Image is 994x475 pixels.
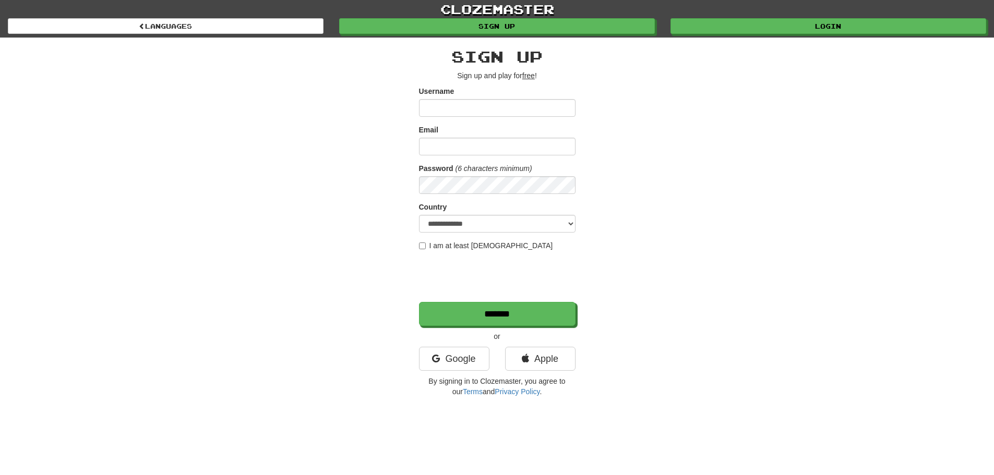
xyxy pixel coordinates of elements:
[8,18,324,34] a: Languages
[419,202,447,212] label: Country
[419,256,578,297] iframe: reCAPTCHA
[522,71,535,80] u: free
[419,48,576,65] h2: Sign up
[419,242,426,249] input: I am at least [DEMOGRAPHIC_DATA]
[463,387,483,396] a: Terms
[419,347,489,371] a: Google
[419,376,576,397] p: By signing in to Clozemaster, you agree to our and .
[419,331,576,342] p: or
[419,125,438,135] label: Email
[419,240,553,251] label: I am at least [DEMOGRAPHIC_DATA]
[495,387,540,396] a: Privacy Policy
[505,347,576,371] a: Apple
[456,164,532,173] em: (6 characters minimum)
[419,163,453,174] label: Password
[419,86,454,96] label: Username
[339,18,655,34] a: Sign up
[419,70,576,81] p: Sign up and play for !
[670,18,986,34] a: Login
